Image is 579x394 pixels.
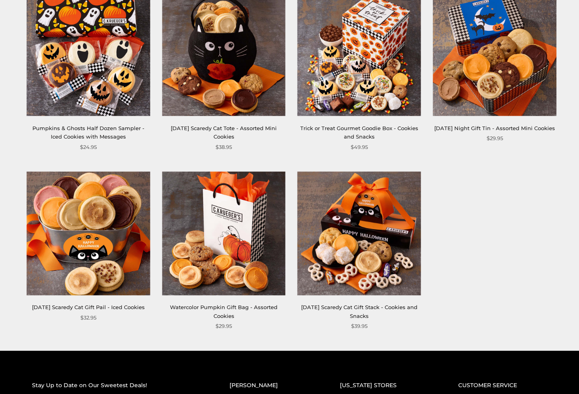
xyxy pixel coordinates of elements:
[351,322,367,330] span: $39.95
[171,125,277,140] a: [DATE] Scaredy Cat Tote - Assorted Mini Cookies
[458,381,547,390] h2: CUSTOMER SERVICE
[216,143,232,151] span: $38.95
[80,143,97,151] span: $24.95
[162,171,286,295] img: Watercolor Pumpkin Gift Bag - Assorted Cookies
[487,134,503,143] span: $29.95
[434,125,555,131] a: [DATE] Night Gift Tin - Assorted Mini Cookies
[32,125,144,140] a: Pumpkins & Ghosts Half Dozen Sampler - Iced Cookies with Messages
[80,314,96,322] span: $32.95
[26,171,150,295] img: Halloween Scaredy Cat Gift Pail - Iced Cookies
[32,304,145,310] a: [DATE] Scaredy Cat Gift Pail - Iced Cookies
[230,381,308,390] h2: [PERSON_NAME]
[216,322,232,330] span: $29.95
[340,381,427,390] h2: [US_STATE] STORES
[297,171,421,295] img: Halloween Scaredy Cat Gift Stack - Cookies and Snacks
[170,304,278,319] a: Watercolor Pumpkin Gift Bag - Assorted Cookies
[6,364,83,388] iframe: Sign Up via Text for Offers
[351,143,368,151] span: $49.95
[300,125,418,140] a: Trick or Treat Gourmet Goodie Box - Cookies and Snacks
[32,381,198,390] h2: Stay Up to Date on Our Sweetest Deals!
[301,304,417,319] a: [DATE] Scaredy Cat Gift Stack - Cookies and Snacks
